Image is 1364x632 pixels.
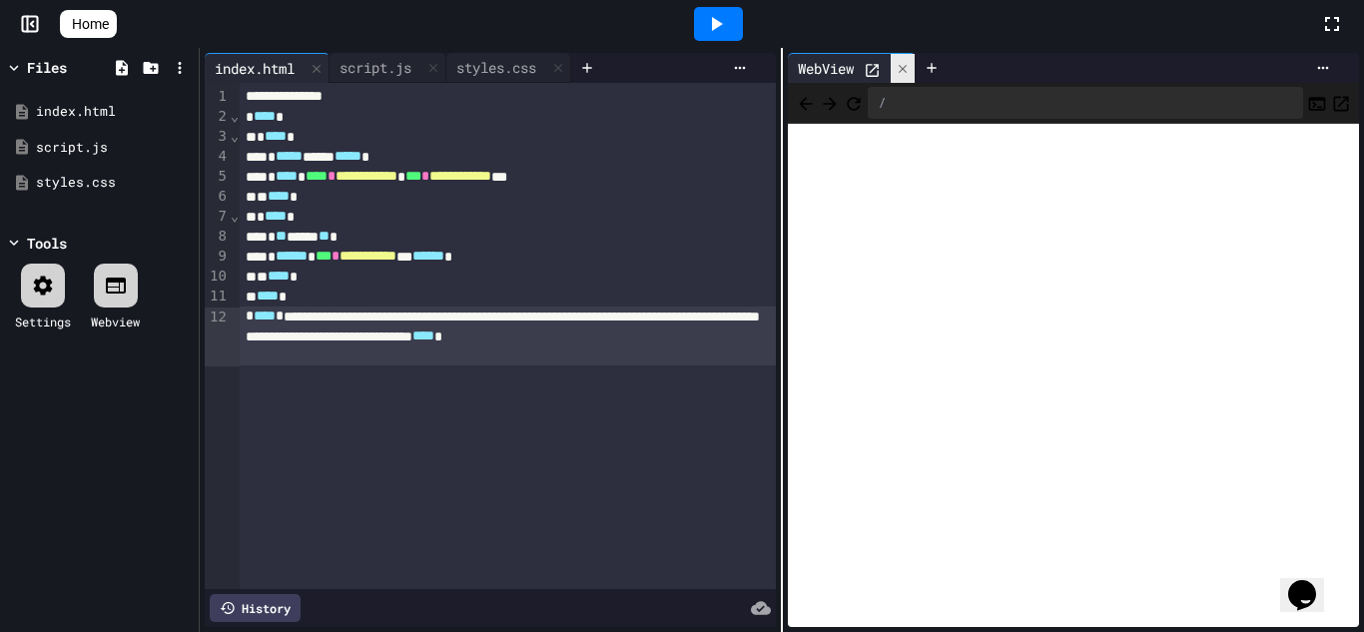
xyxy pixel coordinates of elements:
[36,102,192,122] div: index.html
[27,233,67,254] div: Tools
[205,58,305,79] div: index.html
[330,53,446,83] div: script.js
[205,53,330,83] div: index.html
[205,187,230,207] div: 6
[844,91,864,115] button: Refresh
[72,14,109,34] span: Home
[91,313,140,330] div: Webview
[820,90,840,115] span: Forward
[36,173,192,193] div: styles.css
[230,208,240,224] span: Fold line
[60,10,117,38] a: Home
[205,87,230,107] div: 1
[205,127,230,147] div: 3
[230,108,240,124] span: Fold line
[15,313,71,330] div: Settings
[205,167,230,187] div: 5
[205,247,230,267] div: 9
[205,147,230,167] div: 4
[210,594,301,622] div: History
[205,227,230,247] div: 8
[205,107,230,127] div: 2
[36,138,192,158] div: script.js
[788,58,864,79] div: WebView
[205,207,230,227] div: 7
[230,128,240,144] span: Fold line
[205,267,230,287] div: 10
[1280,552,1344,612] iframe: chat widget
[446,53,571,83] div: styles.css
[330,57,421,78] div: script.js
[205,308,230,367] div: 12
[205,287,230,307] div: 11
[796,90,816,115] span: Back
[27,57,67,78] div: Files
[788,124,1359,628] iframe: Web Preview
[788,53,916,83] div: WebView
[868,87,1303,119] div: /
[1331,91,1351,115] button: Open in new tab
[1307,91,1327,115] button: Console
[446,57,546,78] div: styles.css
